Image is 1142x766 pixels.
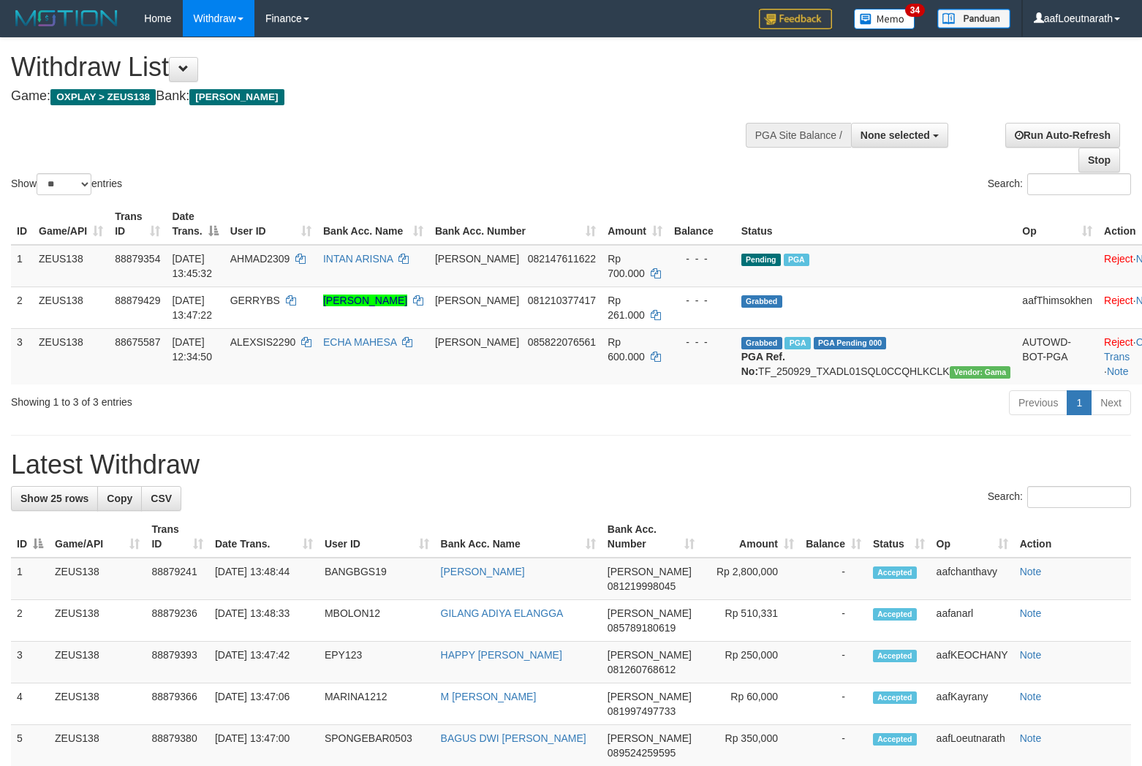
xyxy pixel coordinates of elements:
th: Game/API: activate to sort column ascending [49,516,145,558]
a: BAGUS DWI [PERSON_NAME] [441,732,586,744]
span: [PERSON_NAME] [608,607,692,619]
th: User ID: activate to sort column ascending [319,516,435,558]
div: - - - [674,335,730,349]
td: [DATE] 13:47:06 [209,683,319,725]
button: None selected [851,123,948,148]
span: Accepted [873,608,917,621]
img: Button%20Memo.svg [854,9,915,29]
span: 34 [905,4,925,17]
td: 3 [11,642,49,683]
input: Search: [1027,486,1131,508]
b: PGA Ref. No: [741,351,785,377]
span: 88879429 [115,295,160,306]
td: aafKEOCHANY [931,642,1014,683]
span: Copy 081219998045 to clipboard [608,580,676,592]
th: Game/API: activate to sort column ascending [33,203,109,245]
input: Search: [1027,173,1131,195]
a: Note [1020,607,1042,619]
td: - [800,558,867,600]
th: Bank Acc. Number: activate to sort column ascending [429,203,602,245]
th: Op: activate to sort column ascending [1016,203,1098,245]
a: GILANG ADIYA ELANGGA [441,607,564,619]
div: - - - [674,293,730,308]
a: Copy [97,486,142,511]
td: ZEUS138 [33,328,109,384]
div: PGA Site Balance / [746,123,851,148]
span: Grabbed [741,337,782,349]
a: Reject [1104,336,1133,348]
span: Accepted [873,566,917,579]
th: Status [736,203,1017,245]
span: Marked by aafanarl [784,254,809,266]
span: Show 25 rows [20,493,88,504]
a: Note [1020,732,1042,744]
td: 88879393 [145,642,209,683]
td: 3 [11,328,33,384]
a: Run Auto-Refresh [1005,123,1120,148]
a: ECHA MAHESA [323,336,396,348]
label: Search: [988,486,1131,508]
div: - - - [674,251,730,266]
a: Previous [1009,390,1067,415]
td: EPY123 [319,642,435,683]
span: Rp 261.000 [608,295,645,321]
th: Date Trans.: activate to sort column ascending [209,516,319,558]
span: Copy 081260768612 to clipboard [608,664,676,675]
th: Status: activate to sort column ascending [867,516,931,558]
a: CSV [141,486,181,511]
a: Note [1107,365,1129,377]
span: GERRYBS [230,295,280,306]
td: BANGBGS19 [319,558,435,600]
a: Show 25 rows [11,486,98,511]
td: 88879366 [145,683,209,725]
th: Op: activate to sort column ascending [931,516,1014,558]
h1: Latest Withdraw [11,450,1131,479]
td: Rp 60,000 [700,683,800,725]
td: 2 [11,287,33,328]
span: Accepted [873,691,917,704]
td: ZEUS138 [49,642,145,683]
td: Rp 510,331 [700,600,800,642]
span: AHMAD2309 [230,253,290,265]
span: Accepted [873,733,917,746]
span: Copy 081997497733 to clipboard [608,705,676,717]
span: Pending [741,254,781,266]
td: 88879236 [145,600,209,642]
h4: Game: Bank: [11,89,746,104]
span: Copy 081210377417 to clipboard [528,295,596,306]
td: ZEUS138 [33,287,109,328]
td: - [800,683,867,725]
td: 4 [11,683,49,725]
span: [PERSON_NAME] [608,649,692,661]
span: [PERSON_NAME] [435,295,519,306]
th: Date Trans.: activate to sort column descending [166,203,224,245]
a: Note [1020,691,1042,702]
img: panduan.png [937,9,1010,29]
span: Vendor URL: https://trx31.1velocity.biz [950,366,1011,379]
a: INTAN ARISNA [323,253,393,265]
span: ALEXSIS2290 [230,336,296,348]
label: Search: [988,173,1131,195]
td: TF_250929_TXADL01SQL0CCQHLKCLK [736,328,1017,384]
td: 1 [11,558,49,600]
a: Note [1020,649,1042,661]
a: Next [1091,390,1131,415]
td: MBOLON12 [319,600,435,642]
span: [PERSON_NAME] [435,253,519,265]
td: aafanarl [931,600,1014,642]
span: PGA Pending [814,337,887,349]
a: Reject [1104,295,1133,306]
span: Marked by aafpengsreynich [784,337,810,349]
td: 1 [11,245,33,287]
th: User ID: activate to sort column ascending [224,203,317,245]
td: - [800,642,867,683]
span: [PERSON_NAME] [435,336,519,348]
td: Rp 250,000 [700,642,800,683]
td: aafKayrany [931,683,1014,725]
span: None selected [861,129,930,141]
td: aafThimsokhen [1016,287,1098,328]
td: [DATE] 13:48:44 [209,558,319,600]
a: Note [1020,566,1042,577]
img: Feedback.jpg [759,9,832,29]
td: - [800,600,867,642]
